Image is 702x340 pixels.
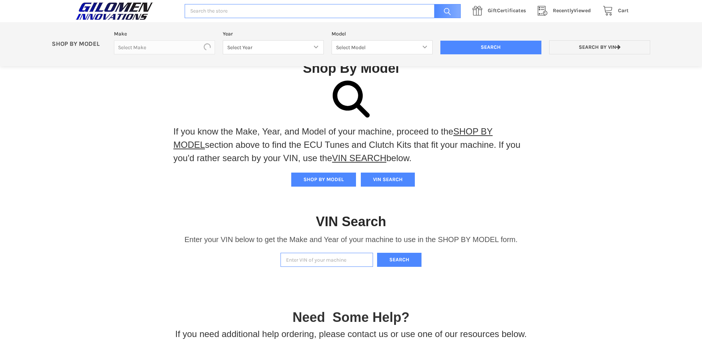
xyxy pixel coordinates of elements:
input: Search [430,4,461,18]
label: Model [332,30,433,38]
a: SHOP BY MODEL [174,126,493,150]
button: SHOP BY MODEL [291,173,356,187]
p: Enter your VIN below to get the Make and Year of your machine to use in the SHOP BY MODEL form. [184,234,517,245]
button: Search [377,253,421,267]
input: Search the store [185,4,461,18]
input: Search [440,41,541,55]
label: Year [223,30,324,38]
img: GILOMEN INNOVATIONS [74,2,155,20]
p: Need Some Help? [292,307,409,327]
a: VIN SEARCH [332,153,386,163]
a: Cart [599,6,629,16]
h1: Shop By Model [74,60,629,76]
label: Make [114,30,215,38]
span: Cart [618,7,629,14]
p: If you know the Make, Year, and Model of your machine, proceed to the section above to find the E... [174,125,529,165]
a: GiftCertificates [468,6,534,16]
h1: VIN Search [316,213,386,230]
p: SHOP BY MODEL [48,40,110,48]
span: Gift [488,7,497,14]
a: GILOMEN INNOVATIONS [74,2,177,20]
span: Certificates [488,7,526,14]
input: Enter VIN of your machine [281,253,373,267]
button: VIN SEARCH [361,173,415,187]
a: RecentlyViewed [534,6,599,16]
a: Search by VIN [549,40,650,55]
span: Recently [553,7,574,14]
span: Viewed [553,7,591,14]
